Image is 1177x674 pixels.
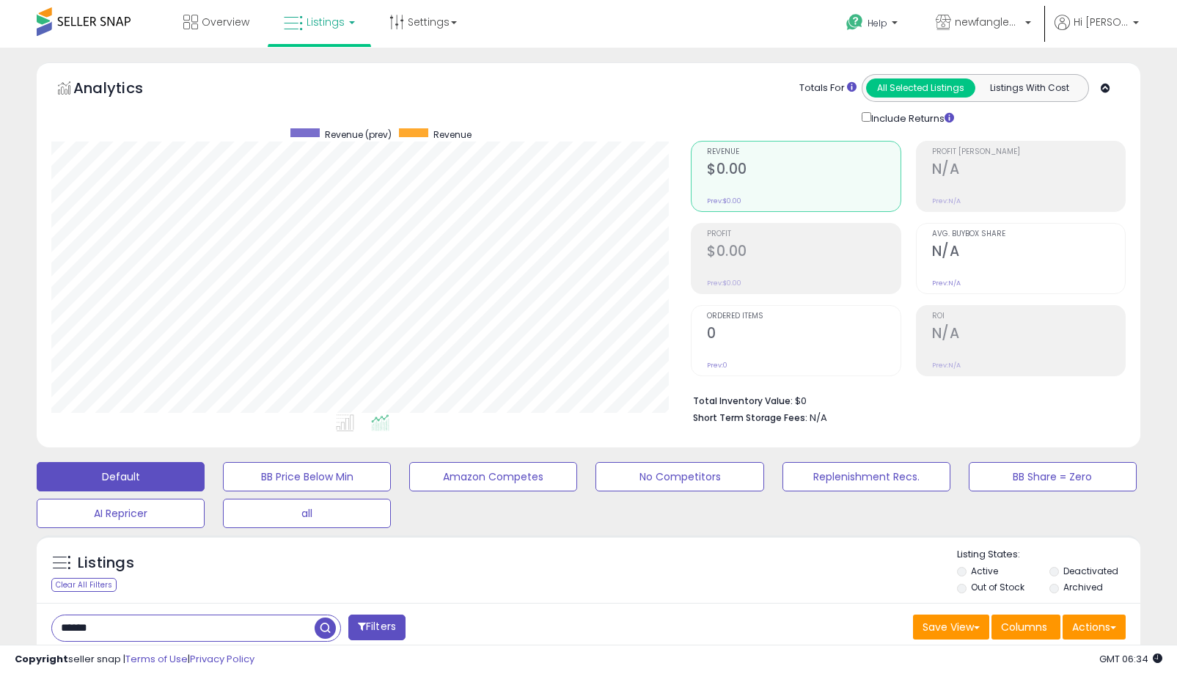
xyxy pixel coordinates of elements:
span: ROI [932,312,1125,320]
span: Profit [PERSON_NAME] [932,148,1125,156]
small: Prev: $0.00 [707,197,741,205]
a: Hi [PERSON_NAME] [1055,15,1139,48]
h2: N/A [932,243,1125,263]
strong: Copyright [15,652,68,666]
button: All Selected Listings [866,78,975,98]
span: Overview [202,15,249,29]
b: Total Inventory Value: [693,395,793,407]
span: Ordered Items [707,312,900,320]
div: Clear All Filters [51,578,117,592]
span: Profit [707,230,900,238]
a: Terms of Use [125,652,188,666]
label: Active [971,565,998,577]
span: Avg. Buybox Share [932,230,1125,238]
button: Default [37,462,205,491]
span: Revenue [433,128,472,141]
h2: $0.00 [707,161,900,180]
span: N/A [810,411,827,425]
button: AI Repricer [37,499,205,528]
a: Help [835,2,912,48]
label: Deactivated [1063,565,1118,577]
div: seller snap | | [15,653,254,667]
button: BB Price Below Min [223,462,391,491]
div: Totals For [799,81,857,95]
button: Actions [1063,615,1126,640]
button: Replenishment Recs. [782,462,950,491]
small: Prev: 0 [707,361,727,370]
b: Short Term Storage Fees: [693,411,807,424]
button: Columns [991,615,1060,640]
button: Listings With Cost [975,78,1084,98]
label: Out of Stock [971,581,1024,593]
button: Amazon Competes [409,462,577,491]
button: BB Share = Zero [969,462,1137,491]
li: $0 [693,391,1115,409]
a: Privacy Policy [190,652,254,666]
button: Save View [913,615,989,640]
label: Archived [1063,581,1103,593]
span: Listings [307,15,345,29]
button: all [223,499,391,528]
button: Filters [348,615,406,640]
span: Help [868,17,887,29]
span: Revenue (prev) [325,128,392,141]
span: Columns [1001,620,1047,634]
div: Include Returns [851,109,972,126]
small: Prev: $0.00 [707,279,741,287]
span: Revenue [707,148,900,156]
h2: $0.00 [707,243,900,263]
h2: N/A [932,325,1125,345]
h2: N/A [932,161,1125,180]
small: Prev: N/A [932,279,961,287]
h5: Listings [78,553,134,574]
span: Hi [PERSON_NAME] [1074,15,1129,29]
span: 2025-08-14 06:34 GMT [1099,652,1162,666]
h2: 0 [707,325,900,345]
h5: Analytics [73,78,172,102]
small: Prev: N/A [932,197,961,205]
span: newfangled networks [955,15,1021,29]
small: Prev: N/A [932,361,961,370]
button: No Competitors [595,462,763,491]
i: Get Help [846,13,864,32]
p: Listing States: [957,548,1140,562]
